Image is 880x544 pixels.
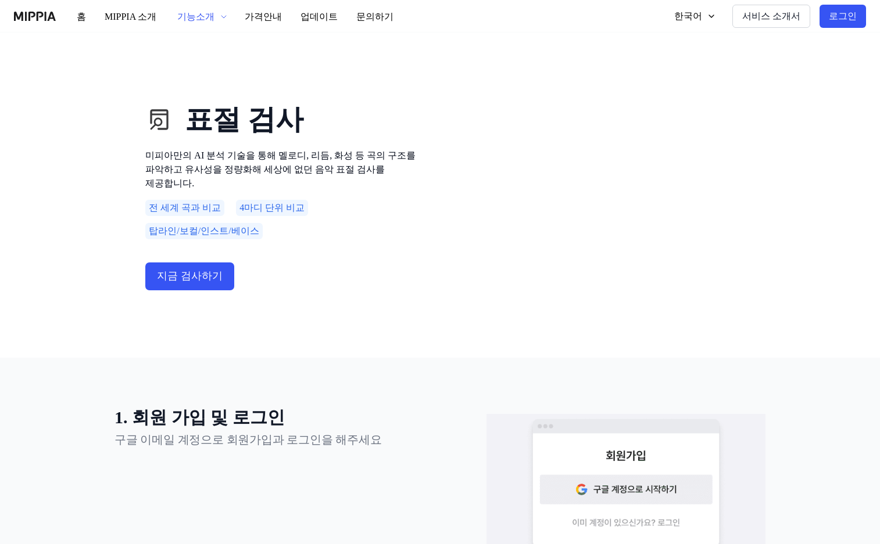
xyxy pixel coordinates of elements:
button: 문의하기 [329,5,380,28]
button: 서비스 소개서 [743,5,814,28]
button: 로그인 [823,5,866,28]
button: 기능소개 [162,1,227,33]
button: 한국어 [677,5,734,28]
img: logo [14,12,56,21]
button: 홈 [67,5,94,28]
div: 한국어 [686,9,715,23]
div: 4마디 단위 비교 [228,204,294,221]
h1: 표절 검사 [145,118,424,157]
button: 업데이트 [278,5,329,28]
a: 업데이트 [278,1,329,33]
div: 전 세계 곡과 비교 [145,204,216,221]
p: 미피아만의 AI 분석 기술을 통해 멜로디, 리듬, 화성 등 곡의 구조를 파악하고 유사성을 정량화해 세상에 없던 음악 표절 검사를 제공합니다. [145,167,424,195]
div: 구글 이메일 계정으로 회원가입과 로그인을 해주세요 [115,430,394,449]
h1: 1. 회원 가입 및 로그인 [115,404,394,430]
button: MIPPIA 소개 [94,5,162,28]
button: 가격안내 [227,5,278,28]
button: 지금 검사하기 [145,244,227,272]
div: 탑라인/보컬/인스트/베이스 [306,204,411,221]
div: 기능소개 [171,10,208,24]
